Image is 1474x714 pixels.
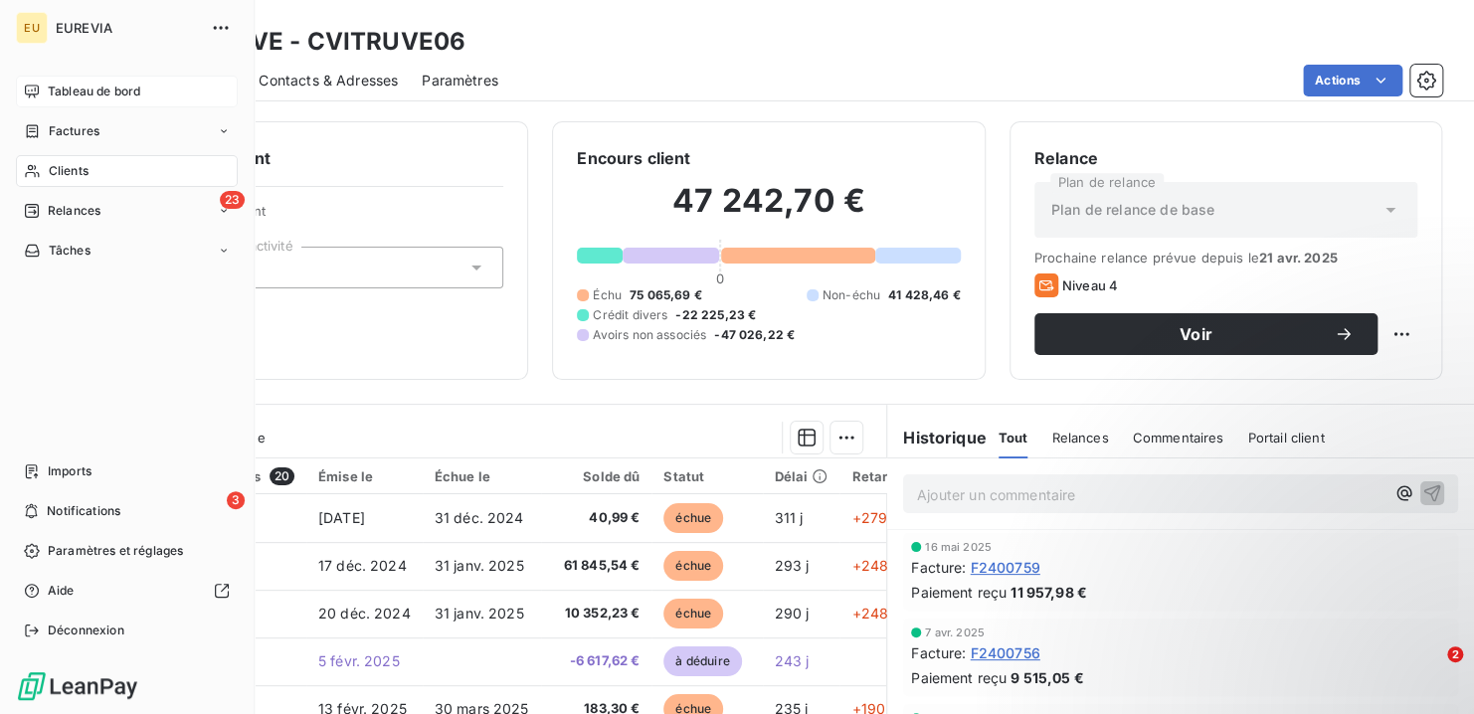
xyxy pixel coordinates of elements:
span: Portail client [1247,430,1324,446]
span: 31 janv. 2025 [435,605,524,622]
button: Actions [1303,65,1402,96]
span: Clients [49,162,89,180]
span: 23 [220,191,245,209]
span: 5 févr. 2025 [318,652,400,669]
span: Relances [48,202,100,220]
span: échue [663,503,723,533]
span: +279 j [851,509,894,526]
span: 243 j [775,652,810,669]
span: Tâches [49,242,91,260]
span: -22 225,23 € [675,306,756,324]
span: Crédit divers [593,306,667,324]
div: Solde dû [553,468,641,484]
span: 20 déc. 2024 [318,605,411,622]
span: 7 avr. 2025 [925,626,985,638]
div: Émise le [318,468,411,484]
span: Tableau de bord [48,83,140,100]
span: 0 [716,270,724,286]
span: Facture : [911,557,966,578]
span: Aide [48,582,75,600]
span: 31 janv. 2025 [435,557,524,574]
span: Propriétés Client [160,203,503,231]
span: 11 957,98 € [1011,582,1087,603]
span: 290 j [775,605,810,622]
div: Délai [775,468,829,484]
span: 3 [227,491,245,509]
button: Voir [1034,313,1378,355]
span: 16 mai 2025 [925,541,992,553]
span: -47 026,22 € [714,326,795,344]
span: +248 j [851,557,895,574]
h6: Historique [887,426,987,449]
span: Déconnexion [48,622,124,639]
h6: Informations client [120,146,503,170]
span: 31 déc. 2024 [435,509,524,526]
a: Aide [16,575,238,607]
h6: Encours client [577,146,690,170]
iframe: Intercom live chat [1406,646,1454,694]
span: 311 j [775,509,804,526]
h3: VITRUVE - CVITRUVE06 [175,24,465,60]
span: Paramètres [422,71,498,90]
span: Commentaires [1132,430,1223,446]
span: Voir [1058,326,1334,342]
span: 2 [1447,646,1463,662]
span: 10 352,23 € [553,604,641,624]
span: 61 845,54 € [553,556,641,576]
span: 293 j [775,557,810,574]
span: 75 065,69 € [630,286,702,304]
span: Paramètres et réglages [48,542,183,560]
span: 41 428,46 € [888,286,961,304]
span: 9 515,05 € [1011,667,1084,688]
span: Notifications [47,502,120,520]
h2: 47 242,70 € [577,181,960,241]
span: -6 617,62 € [553,651,641,671]
span: à déduire [663,646,741,676]
span: échue [663,551,723,581]
span: Contacts & Adresses [259,71,398,90]
span: [DATE] [318,509,365,526]
span: Niveau 4 [1062,277,1118,293]
span: Paiement reçu [911,667,1007,688]
span: 40,99 € [553,508,641,528]
span: Tout [999,430,1028,446]
img: Logo LeanPay [16,670,139,702]
span: Relances [1051,430,1108,446]
span: F2400756 [970,642,1039,663]
div: Échue le [435,468,529,484]
span: Factures [49,122,99,140]
h6: Relance [1034,146,1417,170]
span: 17 déc. 2024 [318,557,407,574]
div: EU [16,12,48,44]
span: 21 avr. 2025 [1259,250,1338,266]
div: Statut [663,468,750,484]
span: Imports [48,462,92,480]
span: 20 [270,467,294,485]
span: Avoirs non associés [593,326,706,344]
iframe: Intercom notifications message [1076,521,1474,660]
span: +248 j [851,605,895,622]
div: Retard [851,468,915,484]
span: échue [663,599,723,628]
span: EUREVIA [56,20,199,36]
span: Prochaine relance prévue depuis le [1034,250,1417,266]
span: Paiement reçu [911,582,1007,603]
span: F2400759 [970,557,1039,578]
span: Facture : [911,642,966,663]
span: Plan de relance de base [1051,200,1214,220]
span: Échu [593,286,622,304]
span: Non-échu [823,286,880,304]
